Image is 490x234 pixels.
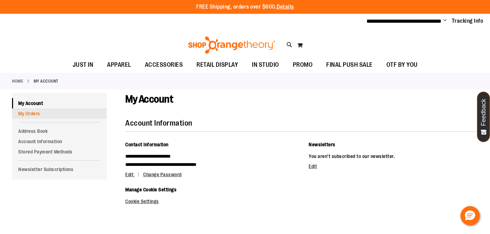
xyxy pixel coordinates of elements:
span: APPAREL [107,57,131,73]
span: JUST IN [73,57,94,73]
a: Tracking Info [452,17,483,25]
span: ACCESSORIES [145,57,183,73]
span: RETAIL DISPLAY [196,57,238,73]
span: Newsletters [309,142,335,147]
span: FINAL PUSH SALE [326,57,373,73]
a: IN STUDIO [245,57,286,73]
p: You aren't subscribed to our newsletter. [309,152,478,160]
span: IN STUDIO [252,57,279,73]
a: OTF BY YOU [380,57,425,73]
a: RETAIL DISPLAY [190,57,245,73]
a: My Orders [12,108,107,119]
a: Details [277,4,294,10]
button: Account menu [443,18,447,24]
span: OTF BY YOU [386,57,418,73]
a: Account Information [12,136,107,147]
a: Edit [125,172,142,177]
a: Address Book [12,126,107,136]
a: APPAREL [100,57,138,73]
a: Edit [309,163,317,169]
span: PROMO [293,57,313,73]
a: Cookie Settings [125,199,159,204]
strong: Account Information [125,119,192,127]
span: My Account [125,93,173,105]
a: Newsletter Subscriptions [12,164,107,174]
a: Stored Payment Methods [12,147,107,157]
a: PROMO [286,57,320,73]
strong: My Account [34,78,58,84]
button: Feedback - Show survey [477,92,490,142]
a: FINAL PUSH SALE [319,57,380,73]
span: Edit [125,172,134,177]
img: Shop Orangetheory [187,36,276,54]
span: Manage Cookie Settings [125,187,177,192]
p: FREE Shipping, orders over $600. [196,3,294,11]
a: Change Password [143,172,182,177]
a: My Account [12,98,107,108]
span: Feedback [480,99,487,126]
a: ACCESSORIES [138,57,190,73]
a: JUST IN [66,57,100,73]
span: Contact Information [125,142,169,147]
a: Home [12,78,23,84]
button: Hello, have a question? Let’s chat. [460,206,480,225]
